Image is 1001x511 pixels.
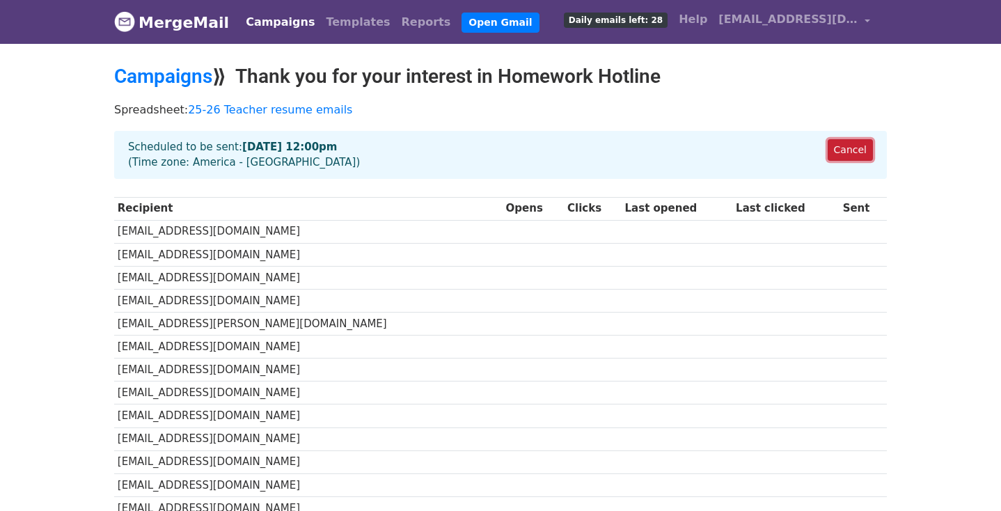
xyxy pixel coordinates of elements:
[114,427,503,450] td: [EMAIL_ADDRESS][DOMAIN_NAME]
[713,6,876,38] a: [EMAIL_ADDRESS][DOMAIN_NAME]
[114,266,503,289] td: [EMAIL_ADDRESS][DOMAIN_NAME]
[396,8,457,36] a: Reports
[564,13,668,28] span: Daily emails left: 28
[114,102,887,117] p: Spreadsheet:
[320,8,395,36] a: Templates
[242,141,337,153] strong: [DATE] 12:00pm
[462,13,539,33] a: Open Gmail
[114,11,135,32] img: MergeMail logo
[114,8,229,37] a: MergeMail
[114,197,503,220] th: Recipient
[931,444,1001,511] iframe: Chat Widget
[188,103,352,116] a: 25-26 Teacher resume emails
[840,197,887,220] th: Sent
[558,6,673,33] a: Daily emails left: 28
[114,289,503,312] td: [EMAIL_ADDRESS][DOMAIN_NAME]
[114,336,503,359] td: [EMAIL_ADDRESS][DOMAIN_NAME]
[673,6,713,33] a: Help
[732,197,840,220] th: Last clicked
[114,473,503,496] td: [EMAIL_ADDRESS][DOMAIN_NAME]
[114,65,212,88] a: Campaigns
[114,243,503,266] td: [EMAIL_ADDRESS][DOMAIN_NAME]
[114,220,503,243] td: [EMAIL_ADDRESS][DOMAIN_NAME]
[114,65,887,88] h2: ⟫ Thank you for your interest in Homework Hotline
[503,197,564,220] th: Opens
[114,450,503,473] td: [EMAIL_ADDRESS][DOMAIN_NAME]
[114,313,503,336] td: [EMAIL_ADDRESS][PERSON_NAME][DOMAIN_NAME]
[114,404,503,427] td: [EMAIL_ADDRESS][DOMAIN_NAME]
[828,139,873,161] a: Cancel
[114,131,887,179] div: Scheduled to be sent: (Time zone: America - [GEOGRAPHIC_DATA])
[240,8,320,36] a: Campaigns
[114,382,503,404] td: [EMAIL_ADDRESS][DOMAIN_NAME]
[114,359,503,382] td: [EMAIL_ADDRESS][DOMAIN_NAME]
[564,197,622,220] th: Clicks
[718,11,858,28] span: [EMAIL_ADDRESS][DOMAIN_NAME]
[622,197,733,220] th: Last opened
